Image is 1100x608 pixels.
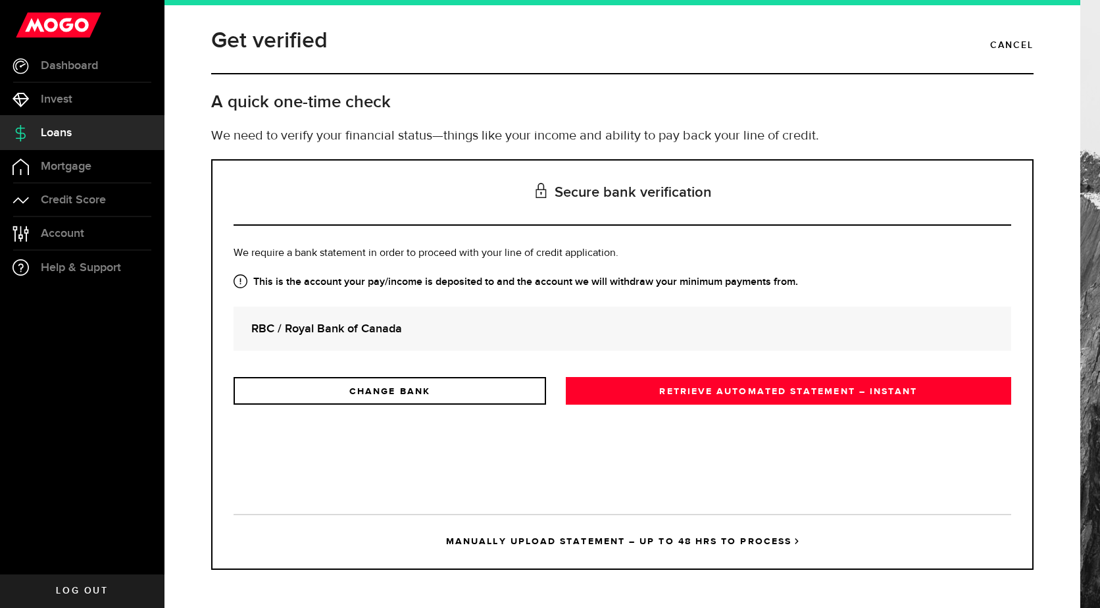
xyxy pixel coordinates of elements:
span: Credit Score [41,194,106,206]
h1: Get verified [211,24,328,58]
strong: This is the account your pay/income is deposited to and the account we will withdraw your minimum... [234,274,1011,290]
span: Account [41,228,84,240]
h2: A quick one-time check [211,91,1034,113]
span: Invest [41,93,72,105]
span: Mortgage [41,161,91,172]
a: CHANGE BANK [234,377,546,405]
iframe: LiveChat chat widget [1045,553,1100,608]
span: Dashboard [41,60,98,72]
span: Log out [56,586,108,595]
span: Loans [41,127,72,139]
strong: RBC / Royal Bank of Canada [251,320,993,338]
a: Cancel [990,34,1034,57]
span: Help & Support [41,262,121,274]
h3: Secure bank verification [234,161,1011,226]
a: RETRIEVE AUTOMATED STATEMENT – INSTANT [566,377,1011,405]
span: We require a bank statement in order to proceed with your line of credit application. [234,248,618,259]
p: We need to verify your financial status—things like your income and ability to pay back your line... [211,126,1034,146]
